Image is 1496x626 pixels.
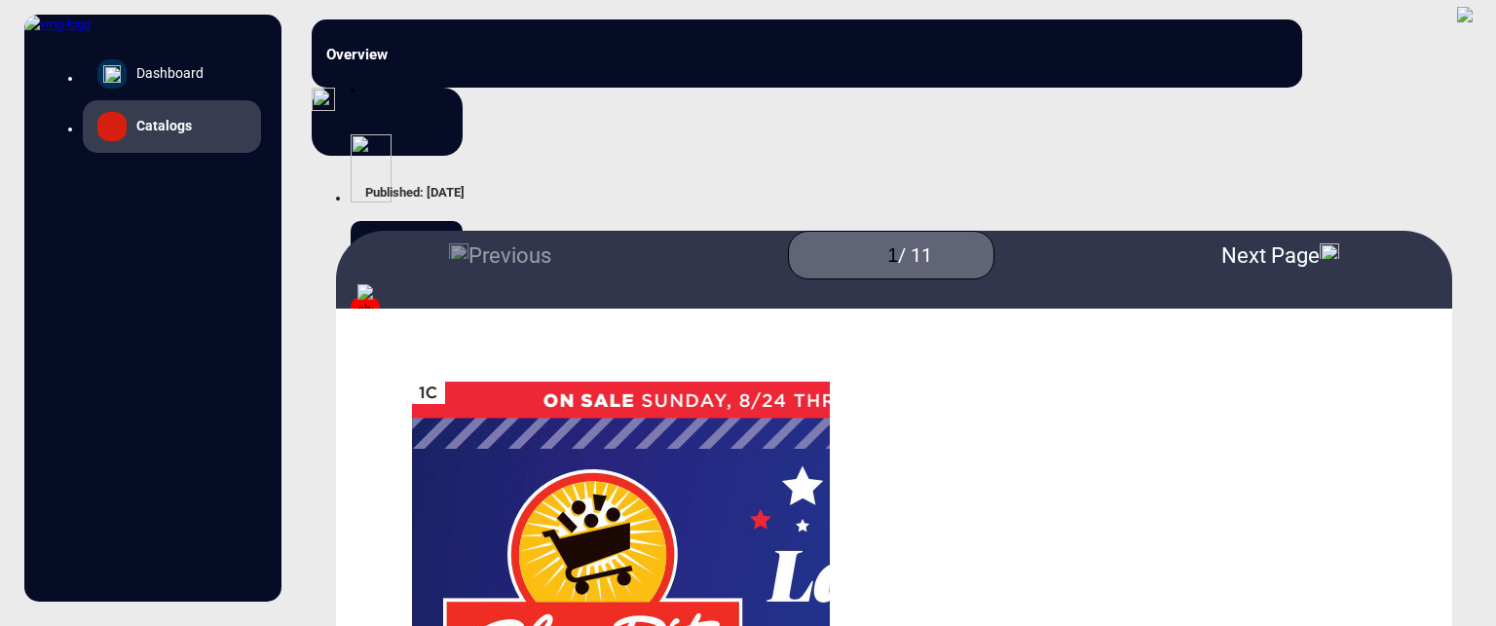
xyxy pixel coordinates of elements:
span: Catalogs [136,116,192,136]
span: Dashboard [136,63,204,84]
a: Catalogs [83,100,261,153]
img: catalog [105,119,120,133]
img: Next Page [1320,239,1339,259]
a: Dashboard [83,48,261,100]
img: h2download.svg [312,88,335,111]
div: / 11 [898,243,932,268]
img: home [103,65,121,83]
h3: Overview [326,44,599,66]
h4: Published: [DATE] [365,183,1481,203]
img: vmg-logo [24,15,91,34]
div: Next Page [1221,239,1339,272]
img: change-password [357,284,373,338]
img: Sign%20Up.svg [351,134,392,203]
